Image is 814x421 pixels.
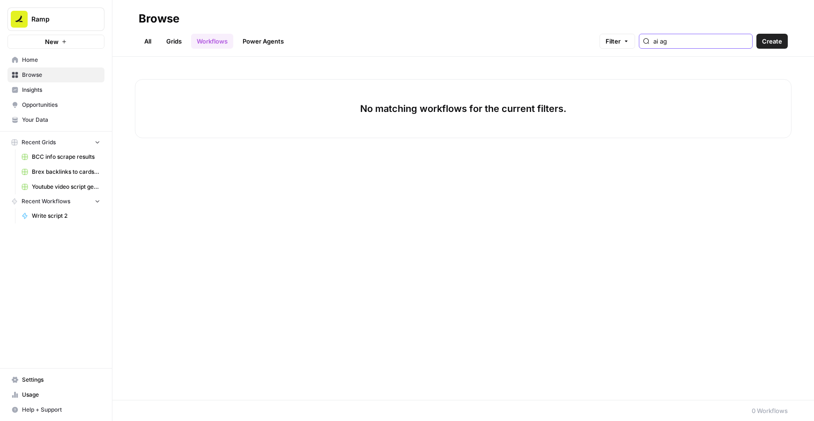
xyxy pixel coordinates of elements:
[22,56,100,64] span: Home
[762,37,782,46] span: Create
[756,34,788,49] button: Create
[7,97,104,112] a: Opportunities
[7,387,104,402] a: Usage
[11,11,28,28] img: Ramp Logo
[22,101,100,109] span: Opportunities
[45,37,59,46] span: New
[32,183,100,191] span: Youtube video script generator
[32,212,100,220] span: Write script 2
[161,34,187,49] a: Grids
[7,194,104,208] button: Recent Workflows
[599,34,635,49] button: Filter
[139,11,179,26] div: Browse
[606,37,621,46] span: Filter
[17,164,104,179] a: Brex backlinks to cards page
[752,406,788,415] div: 0 Workflows
[22,71,100,79] span: Browse
[653,37,748,46] input: Search
[7,82,104,97] a: Insights
[32,168,100,176] span: Brex backlinks to cards page
[237,34,289,49] a: Power Agents
[7,52,104,67] a: Home
[7,67,104,82] a: Browse
[32,153,100,161] span: BCC info scrape results
[17,208,104,223] a: Write script 2
[7,372,104,387] a: Settings
[17,179,104,194] a: Youtube video script generator
[7,7,104,31] button: Workspace: Ramp
[22,406,100,414] span: Help + Support
[7,135,104,149] button: Recent Grids
[139,34,157,49] a: All
[22,86,100,94] span: Insights
[191,34,233,49] a: Workflows
[360,102,566,115] p: No matching workflows for the current filters.
[7,402,104,417] button: Help + Support
[22,391,100,399] span: Usage
[22,197,70,206] span: Recent Workflows
[31,15,88,24] span: Ramp
[17,149,104,164] a: BCC info scrape results
[22,376,100,384] span: Settings
[22,138,56,147] span: Recent Grids
[7,35,104,49] button: New
[22,116,100,124] span: Your Data
[7,112,104,127] a: Your Data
